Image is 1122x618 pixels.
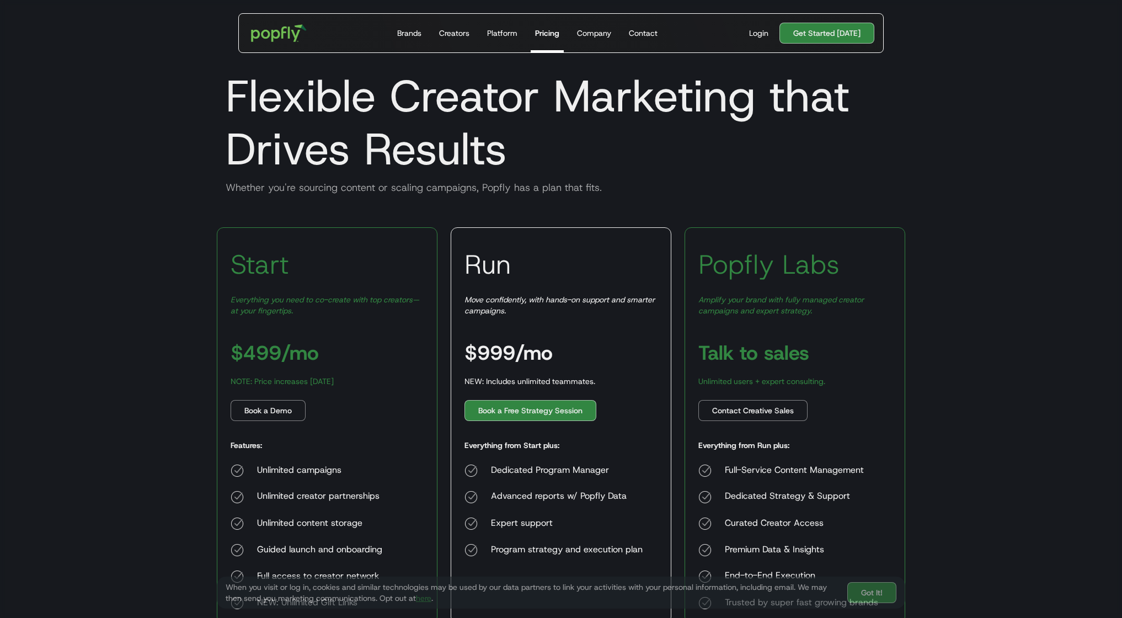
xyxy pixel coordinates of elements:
[397,28,421,39] div: Brands
[725,570,878,583] div: End-to-End Execution
[712,405,794,416] div: Contact Creative Sales
[231,400,306,421] a: Book a Demo
[725,517,878,530] div: Curated Creator Access
[231,440,262,451] h5: Features:
[487,28,517,39] div: Platform
[243,17,314,50] a: home
[698,400,808,421] a: Contact Creative Sales
[464,400,596,421] a: Book a Free Strategy Session
[393,14,426,52] a: Brands
[464,440,559,451] h5: Everything from Start plus:
[698,343,809,363] h3: Talk to sales
[257,544,382,557] div: Guided launch and onboarding
[217,181,905,194] div: Whether you're sourcing content or scaling campaigns, Popfly has a plan that fits.
[491,491,643,504] div: Advanced reports w/ Popfly Data
[577,28,611,39] div: Company
[629,28,658,39] div: Contact
[231,343,319,363] h3: $499/mo
[725,491,878,504] div: Dedicated Strategy & Support
[491,464,643,477] div: Dedicated Program Manager
[416,593,431,603] a: here
[464,343,553,363] h3: $999/mo
[257,517,382,530] div: Unlimited content storage
[847,582,896,603] a: Got It!
[217,70,905,175] h1: Flexible Creator Marketing that Drives Results
[491,517,643,530] div: Expert support
[439,28,469,39] div: Creators
[257,570,382,583] div: Full access to creator network
[226,582,838,604] div: When you visit or log in, cookies and similar technologies may be used by our data partners to li...
[535,28,559,39] div: Pricing
[483,14,522,52] a: Platform
[464,376,595,387] div: NEW: Includes unlimited teammates.
[531,14,564,52] a: Pricing
[478,405,583,416] div: Book a Free Strategy Session
[698,248,840,281] h3: Popfly Labs
[624,14,662,52] a: Contact
[435,14,474,52] a: Creators
[779,23,874,44] a: Get Started [DATE]
[749,28,768,39] div: Login
[491,544,643,557] div: Program strategy and execution plan
[698,376,825,387] div: Unlimited users + expert consulting.
[231,295,419,316] em: Everything you need to co-create with top creators—at your fingertips.
[244,405,292,416] div: Book a Demo
[725,464,878,477] div: Full-Service Content Management
[464,248,511,281] h3: Run
[698,440,789,451] h5: Everything from Run plus:
[725,544,878,557] div: Premium Data & Insights
[464,295,655,316] em: Move confidently, with hands-on support and smarter campaigns.
[698,295,864,316] em: Amplify your brand with fully managed creator campaigns and expert strategy.
[573,14,616,52] a: Company
[257,491,382,504] div: Unlimited creator partnerships
[745,28,773,39] a: Login
[231,248,289,281] h3: Start
[231,376,334,387] div: NOTE: Price increases [DATE]
[257,464,382,477] div: Unlimited campaigns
